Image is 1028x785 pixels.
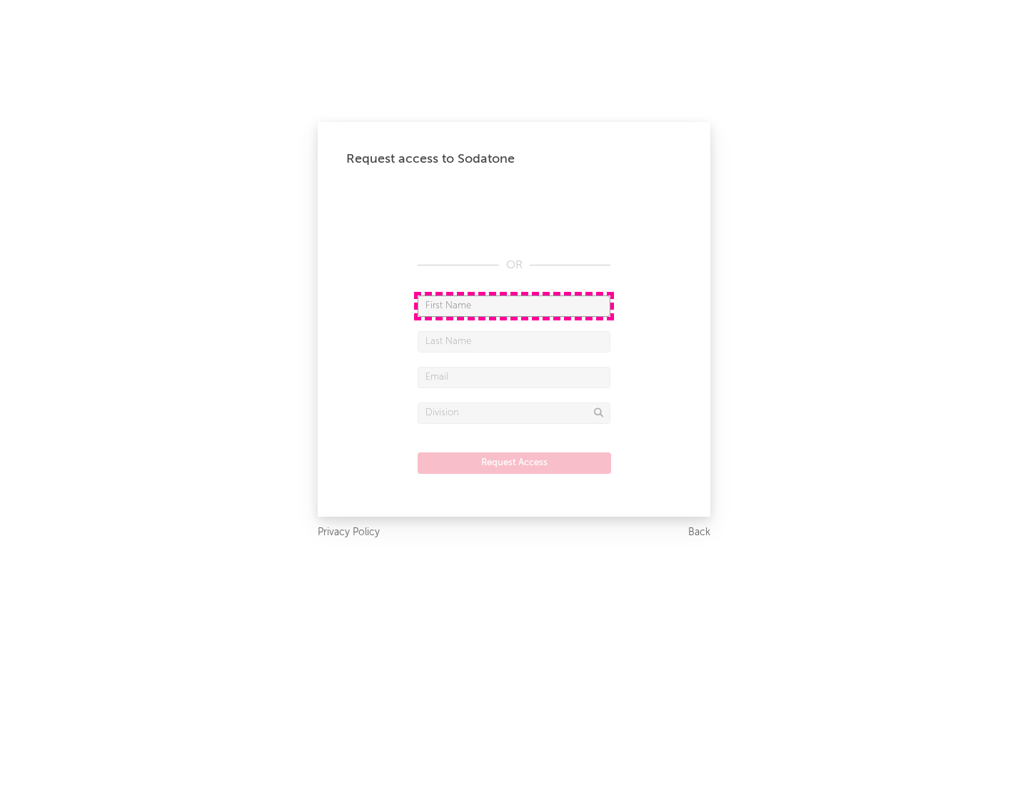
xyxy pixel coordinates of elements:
[418,331,610,353] input: Last Name
[418,402,610,424] input: Division
[346,151,682,168] div: Request access to Sodatone
[418,295,610,317] input: First Name
[418,367,610,388] input: Email
[418,452,611,474] button: Request Access
[688,524,710,542] a: Back
[418,257,610,274] div: OR
[318,524,380,542] a: Privacy Policy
